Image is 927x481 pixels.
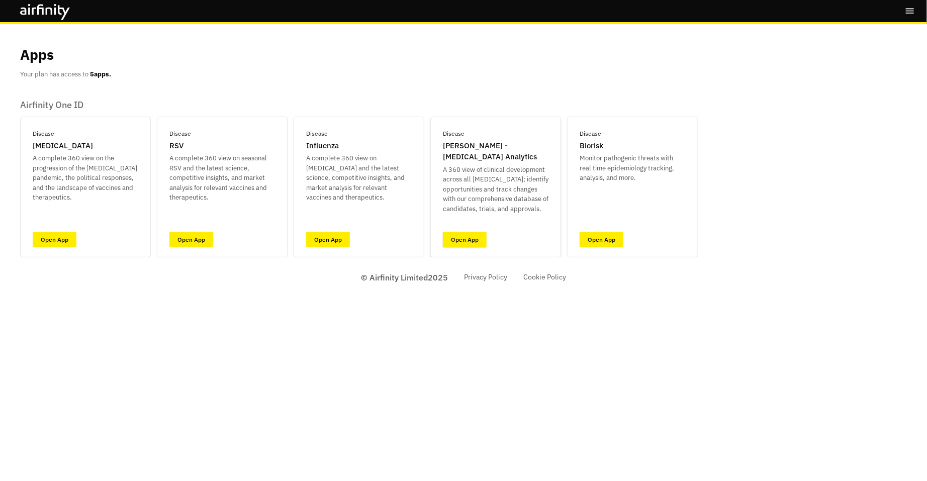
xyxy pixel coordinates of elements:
[443,165,548,214] p: A 360 view of clinical development across all [MEDICAL_DATA]; identify opportunities and track ch...
[90,70,111,78] b: 5 apps.
[306,140,339,152] p: Influenza
[33,232,76,247] a: Open App
[523,272,566,282] a: Cookie Policy
[306,153,412,203] p: A complete 360 view on [MEDICAL_DATA] and the latest science, competitive insights, and market an...
[20,100,698,111] p: Airfinity One ID
[580,140,603,152] p: Biorisk
[306,129,328,138] p: Disease
[33,153,138,203] p: A complete 360 view on the progression of the [MEDICAL_DATA] pandemic, the political responses, a...
[20,44,54,65] p: Apps
[169,232,213,247] a: Open App
[580,129,601,138] p: Disease
[361,271,448,283] p: © Airfinity Limited 2025
[580,232,623,247] a: Open App
[169,140,183,152] p: RSV
[169,129,191,138] p: Disease
[443,232,487,247] a: Open App
[443,129,465,138] p: Disease
[20,69,111,79] p: Your plan has access to
[306,232,350,247] a: Open App
[464,272,507,282] a: Privacy Policy
[169,153,275,203] p: A complete 360 view on seasonal RSV and the latest science, competitive insights, and market anal...
[33,129,54,138] p: Disease
[33,140,93,152] p: [MEDICAL_DATA]
[580,153,685,183] p: Monitor pathogenic threats with real time epidemiology tracking, analysis, and more.
[443,140,548,163] p: [PERSON_NAME] - [MEDICAL_DATA] Analytics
